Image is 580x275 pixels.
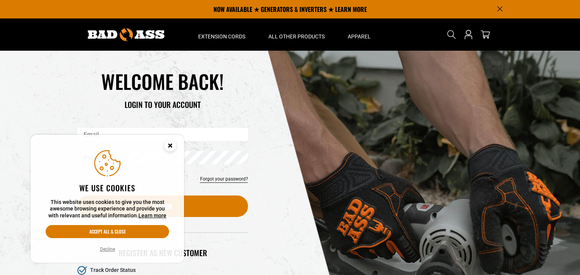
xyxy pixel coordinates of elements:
span: Apparel [348,33,371,40]
summary: Apparel [336,18,382,51]
button: Decline [98,245,117,253]
a: Forgot your password? [200,176,248,182]
li: Track Order Status [77,266,248,275]
a: Learn more [138,212,166,219]
h2: We use cookies [46,183,169,193]
span: Extension Cords [198,33,245,40]
img: Bad Ass Extension Cords [88,28,164,41]
summary: All Other Products [257,18,336,51]
h1: WELCOME BACK! [77,69,248,93]
h3: LOGIN TO YOUR ACCOUNT [77,99,248,109]
button: Accept all & close [46,225,169,238]
aside: Cookie Consent [31,135,184,263]
summary: Search [445,28,458,41]
span: All Other Products [268,33,325,40]
summary: Extension Cords [187,18,257,51]
p: This website uses cookies to give you the most awesome browsing experience and provide you with r... [46,199,169,219]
